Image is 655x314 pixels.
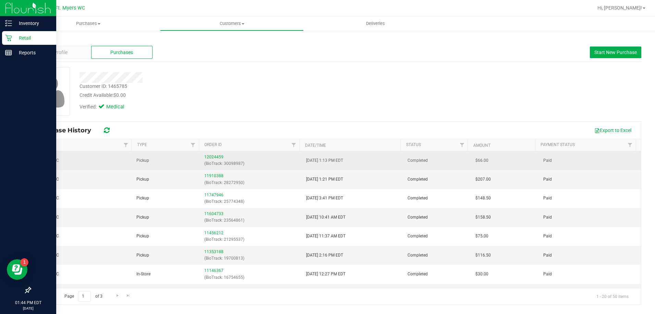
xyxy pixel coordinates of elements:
span: $158.50 [475,214,491,221]
span: [DATE] 1:13 PM EDT [306,157,343,164]
span: $66.00 [475,157,488,164]
a: Filter [288,139,300,151]
iframe: Resource center unread badge [20,258,28,266]
p: (BioTrack: 28272950) [204,180,298,186]
span: $75.00 [475,233,488,239]
span: Customers [160,21,303,27]
div: Customer ID: 1465785 [80,83,127,90]
span: Pickup [136,252,149,259]
span: Paid [543,195,552,201]
p: (BioTrack: 30098987) [204,160,298,167]
a: 12024459 [204,155,223,159]
span: Pickup [136,195,149,201]
a: 11353188 [204,249,223,254]
span: Paid [543,252,552,259]
p: Inventory [12,19,53,27]
span: Completed [408,252,428,259]
button: Start New Purchase [590,47,641,58]
span: In-Store [136,271,150,277]
a: Date/Time [305,143,326,148]
span: $148.50 [475,195,491,201]
a: Customers [160,16,304,31]
span: Pickup [136,233,149,239]
a: Filter [187,139,198,151]
p: (BioTrack: 21295537) [204,236,298,243]
div: Credit Available: [80,92,380,99]
a: 11146367 [204,268,223,273]
span: $30.00 [475,271,488,277]
span: Medical [106,103,134,111]
a: 11747946 [204,193,223,197]
span: Purchases [16,21,160,27]
button: Export to Excel [590,125,636,136]
a: Go to the next page [112,291,122,300]
span: Pickup [136,157,149,164]
p: Reports [12,49,53,57]
a: Filter [120,139,131,151]
a: Type [137,142,147,147]
a: Status [406,142,421,147]
span: Completed [408,233,428,239]
span: Completed [408,157,428,164]
p: 01:44 PM EDT [3,300,53,306]
span: Purchase History [36,127,98,134]
span: Paid [543,271,552,277]
inline-svg: Reports [5,49,12,56]
a: 11604733 [204,211,223,216]
span: [DATE] 10:41 AM EDT [306,214,345,221]
p: [DATE] [3,306,53,311]
span: Paid [543,233,552,239]
span: Profile [54,49,68,56]
span: Completed [408,214,428,221]
span: Page of 3 [59,291,108,302]
input: 1 [78,291,91,302]
span: Ft. Myers WC [55,5,85,11]
span: Hi, [PERSON_NAME]! [597,5,642,11]
span: $0.00 [113,92,126,98]
span: Pickup [136,176,149,183]
span: Paid [543,214,552,221]
span: 1 - 20 of 50 items [591,291,634,301]
p: (BioTrack: 19700813) [204,255,298,262]
p: Retail [12,34,53,42]
span: [DATE] 12:27 PM EDT [306,271,345,277]
a: Order ID [204,142,222,147]
span: Start New Purchase [594,50,637,55]
span: Pickup [136,214,149,221]
a: Purchases [16,16,160,31]
span: [DATE] 3:41 PM EDT [306,195,343,201]
span: Purchases [110,49,133,56]
a: Amount [473,143,490,148]
a: Filter [456,139,468,151]
inline-svg: Retail [5,35,12,41]
span: Completed [408,271,428,277]
a: Filter [624,139,636,151]
span: [DATE] 1:21 PM EDT [306,176,343,183]
span: Paid [543,157,552,164]
a: 11146229 [204,287,223,292]
span: $207.00 [475,176,491,183]
span: $116.50 [475,252,491,259]
iframe: Resource center [7,259,27,280]
a: 11910388 [204,173,223,178]
span: Deliveries [357,21,394,27]
a: Payment Status [541,142,575,147]
span: Completed [408,195,428,201]
span: [DATE] 2:16 PM EDT [306,252,343,259]
span: [DATE] 11:37 AM EDT [306,233,345,239]
a: 11456212 [204,231,223,235]
p: (BioTrack: 16754655) [204,274,298,281]
a: Go to the last page [123,291,133,300]
a: Deliveries [304,16,447,31]
p: (BioTrack: 25774348) [204,198,298,205]
span: Completed [408,176,428,183]
span: Paid [543,176,552,183]
inline-svg: Inventory [5,20,12,27]
p: (BioTrack: 23564861) [204,217,298,224]
div: Verified: [80,103,134,111]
